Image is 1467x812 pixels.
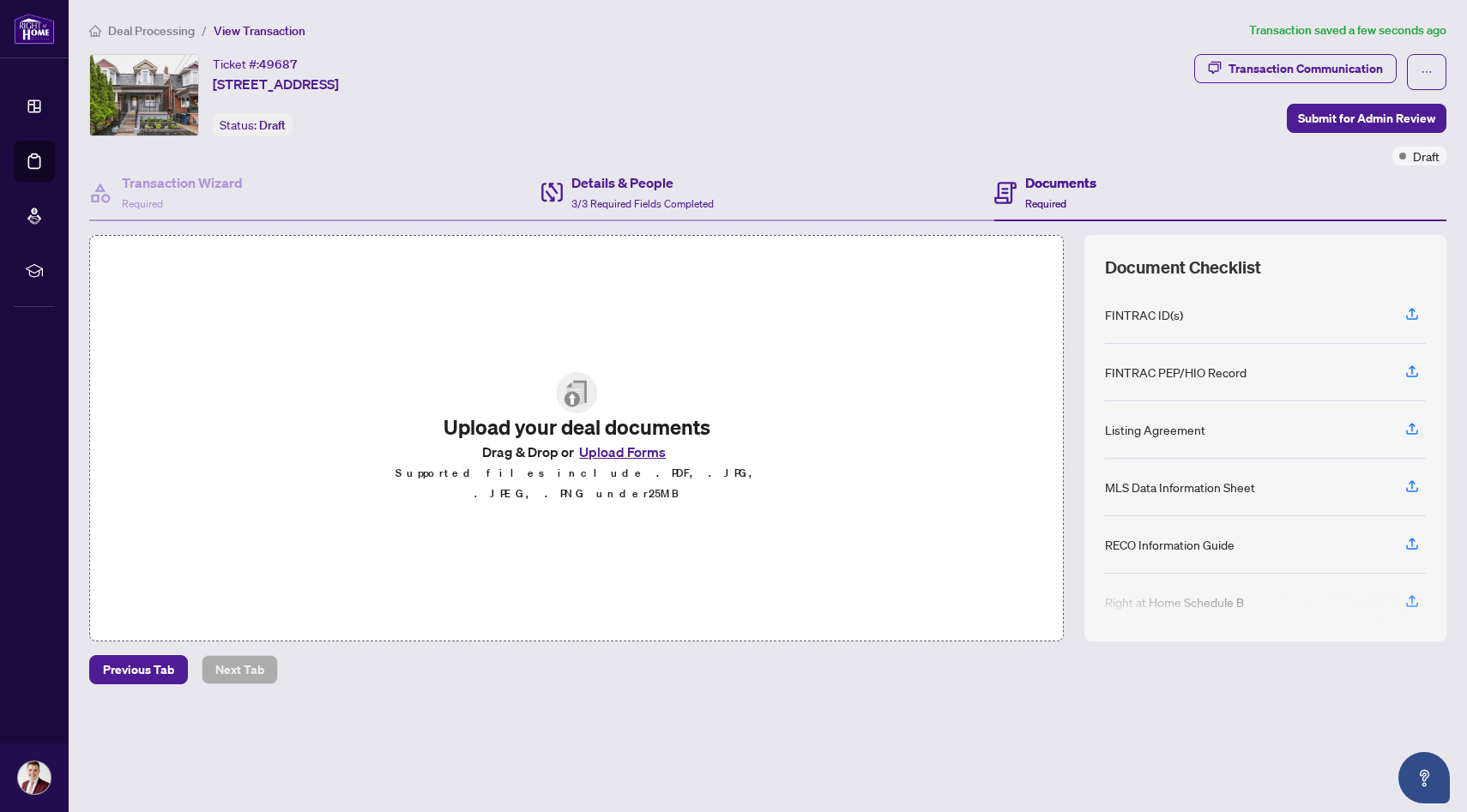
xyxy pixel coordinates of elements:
[1105,363,1247,382] div: FINTRAC PEP/HIO Record
[90,55,198,135] img: IMG-W12357189_1.jpg
[18,761,51,794] img: Profile Icon
[89,655,188,684] button: Previous Tab
[368,413,786,441] h2: Upload your deal documents
[1025,197,1066,210] span: Required
[14,13,55,45] img: logo
[1105,256,1261,280] span: Document Checklist
[1398,752,1450,803] button: Open asap
[202,655,278,684] button: Next Tab
[259,117,286,133] span: Draft
[1025,172,1096,193] h4: Documents
[1105,305,1183,324] div: FINTRAC ID(s)
[214,23,305,39] span: View Transaction
[213,74,339,94] span: [STREET_ADDRESS]
[1421,66,1433,78] span: ellipsis
[1413,147,1440,165] span: Draft
[1194,54,1397,83] button: Transaction Communication
[1105,420,1205,439] div: Listing Agreement
[122,197,163,210] span: Required
[108,23,195,39] span: Deal Processing
[202,21,207,40] li: /
[1287,104,1446,133] button: Submit for Admin Review
[482,441,671,463] span: Drag & Drop or
[103,656,174,683] span: Previous Tab
[259,57,298,72] span: 49687
[354,358,800,518] span: File UploadUpload your deal documentsDrag & Drop orUpload FormsSupported files include .PDF, .JPG...
[1229,55,1383,82] div: Transaction Communication
[1105,535,1235,554] div: RECO Information Guide
[571,172,714,193] h4: Details & People
[1298,105,1435,132] span: Submit for Admin Review
[1249,21,1446,40] article: Transaction saved a few seconds ago
[1105,478,1255,496] div: MLS Data Information Sheet
[213,113,293,136] div: Status:
[122,172,243,193] h4: Transaction Wizard
[368,463,786,504] p: Supported files include .PDF, .JPG, .JPEG, .PNG under 25 MB
[213,54,298,74] div: Ticket #:
[556,372,597,413] img: File Upload
[571,197,714,210] span: 3/3 Required Fields Completed
[89,25,101,37] span: home
[574,441,671,463] button: Upload Forms
[1105,592,1244,611] div: Right at Home Schedule B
